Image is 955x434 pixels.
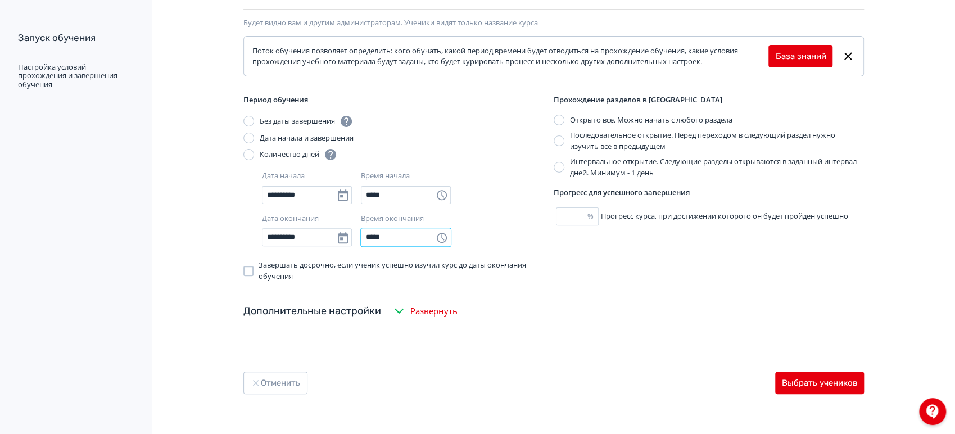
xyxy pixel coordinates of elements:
[361,170,410,182] div: Время начала
[260,133,354,144] div: Дата начала и завершения
[243,304,381,319] div: Дополнительные настройки
[410,305,458,318] span: Развернуть
[262,170,305,182] div: Дата начала
[775,372,864,394] button: Выбрать учеников
[243,94,554,106] div: Период обучения
[570,115,732,126] div: Открыто все. Можно начать с любого раздела
[243,372,307,394] button: Отменить
[361,213,424,224] div: Время окончания
[262,213,319,224] div: Дата окончания
[252,46,769,67] div: Поток обучения позволяет определить: кого обучать, какой период времени будет отводиться на прохо...
[554,207,864,225] div: Прогресс курса, при достижении которого он будет пройден успешно
[570,156,864,178] div: Интервальное открытие. Следующие разделы открываются в заданный интервал дней. Минимум - 1 день
[18,63,132,89] div: Настройка условий прохождения и завершения обучения
[260,148,337,161] div: Количество дней
[554,94,864,106] div: Прохождение разделов в [GEOGRAPHIC_DATA]
[570,130,864,152] div: Последовательное открытие. Перед переходом в следующий раздел нужно изучить все в предыдущем
[260,115,353,128] div: Без даты завершения
[259,260,553,282] span: Завершать досрочно, если ученик успешно изучил курс до даты окончания обучения
[554,187,864,198] div: Прогресс для успешного завершения
[775,50,826,63] a: База знаний
[18,31,132,45] div: Запуск обучения
[243,19,864,28] div: Будет видно вам и другим администраторам. Ученики видят только название курса
[768,45,832,67] button: База знаний
[390,300,460,322] button: Развернуть
[587,211,598,222] div: %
